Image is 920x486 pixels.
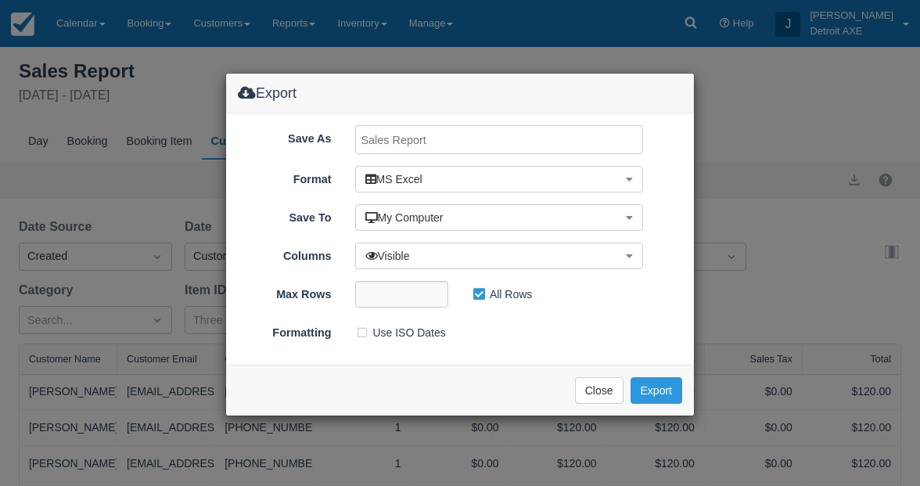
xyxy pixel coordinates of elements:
button: Close [575,377,624,404]
label: Max Rows [226,281,343,303]
label: Save As [226,125,343,147]
label: Columns [226,243,343,265]
label: Save To [226,204,343,226]
button: Visible [355,243,644,269]
button: MS Excel [355,166,644,193]
input: Sales Report [355,125,644,154]
label: Formatting [226,319,343,341]
span: Use ISO Dates [355,325,456,337]
button: My Computer [355,204,644,231]
h4: Export [238,85,682,102]
span: MS Excel [365,173,422,185]
label: Use ISO Dates [355,321,456,344]
span: My Computer [365,211,444,224]
label: Format [226,166,343,188]
label: All Rows [472,283,542,306]
span: Visible [365,250,410,262]
span: All Rows [472,286,542,299]
button: Export [631,377,682,404]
